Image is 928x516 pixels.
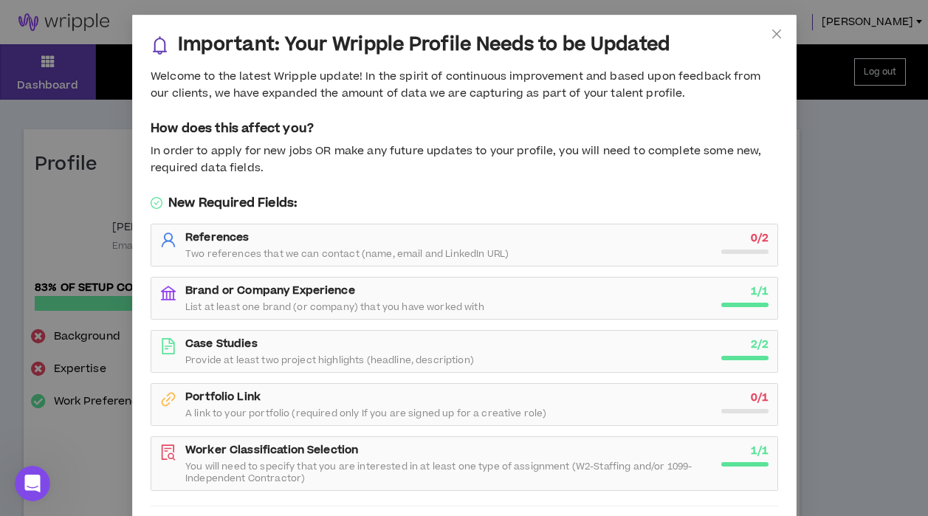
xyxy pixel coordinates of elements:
span: link [160,391,176,407]
span: Two references that we can contact (name, email and LinkedIn URL) [185,248,509,260]
div: Welcome to the latest Wripple update! In the spirit of continuous improvement and based upon feed... [151,69,778,102]
div: In order to apply for new jobs OR make any future updates to your profile, you will need to compl... [151,143,778,176]
span: A link to your portfolio (required only If you are signed up for a creative role) [185,407,546,419]
span: bank [160,285,176,301]
span: List at least one brand (or company) that you have worked with [185,301,484,313]
span: user [160,232,176,248]
button: Close [757,15,797,55]
strong: 1 / 1 [750,443,768,458]
strong: Brand or Company Experience [185,283,355,298]
h3: Important: Your Wripple Profile Needs to be Updated [178,33,670,57]
h5: New Required Fields: [151,194,778,212]
strong: Worker Classification Selection [185,442,358,458]
span: check-circle [151,197,162,209]
strong: 2 / 2 [750,337,768,352]
strong: 0 / 1 [750,390,768,405]
h5: How does this affect you? [151,120,778,137]
strong: 1 / 1 [750,283,768,299]
strong: Portfolio Link [185,389,261,405]
span: You will need to specify that you are interested in at least one type of assignment (W2-Staffing ... [185,461,712,484]
strong: References [185,230,249,245]
span: close [771,28,783,40]
span: bell [151,36,169,55]
span: Provide at least two project highlights (headline, description) [185,354,474,366]
strong: Case Studies [185,336,258,351]
span: file-text [160,338,176,354]
strong: 0 / 2 [750,230,768,246]
span: file-search [160,444,176,461]
iframe: Intercom live chat [15,466,50,501]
